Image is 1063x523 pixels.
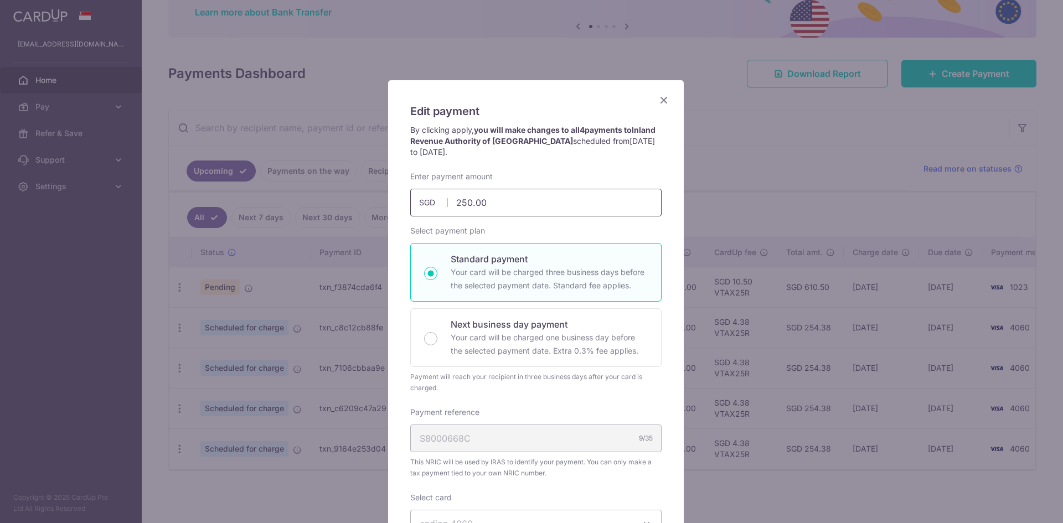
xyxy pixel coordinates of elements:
span: SGD [419,197,448,208]
input: 0.00 [410,189,662,216]
div: Payment will reach your recipient in three business days after your card is charged. [410,371,662,393]
h5: Edit payment [410,102,662,120]
label: Select card [410,492,452,503]
label: Select payment plan [410,225,485,236]
label: Payment reference [410,407,479,418]
span: This NRIC will be used by IRAS to identify your payment. You can only make a tax payment tied to ... [410,457,662,479]
strong: you will make changes to all payments to [410,125,656,146]
p: Standard payment [451,252,648,266]
div: 9/35 [639,433,653,444]
p: Next business day payment [451,318,648,331]
button: Close [657,94,670,107]
label: Enter payment amount [410,171,493,182]
p: Your card will be charged three business days before the selected payment date. Standard fee appl... [451,266,648,292]
p: By clicking apply, scheduled from . [410,125,662,158]
p: Your card will be charged one business day before the selected payment date. Extra 0.3% fee applies. [451,331,648,358]
span: 4 [580,125,585,134]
